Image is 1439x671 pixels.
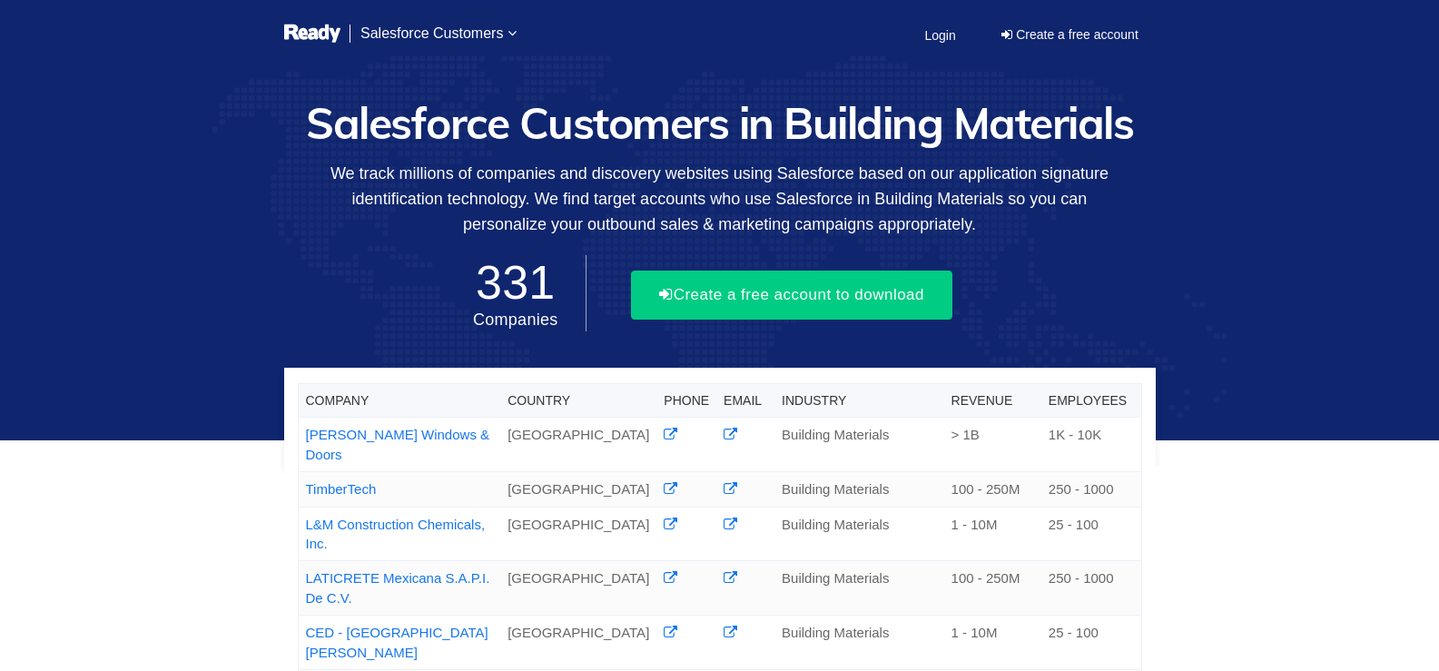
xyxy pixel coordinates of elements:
a: Create a free account [989,20,1151,49]
th: Revenue [944,384,1041,418]
td: 25 - 100 [1041,507,1141,561]
td: Building Materials [774,418,944,472]
td: Building Materials [774,561,944,616]
td: [GEOGRAPHIC_DATA] [500,507,656,561]
td: 100 - 250M [944,561,1041,616]
td: [GEOGRAPHIC_DATA] [500,561,656,616]
td: Building Materials [774,472,944,507]
th: Phone [656,384,716,418]
a: CED - [GEOGRAPHIC_DATA][PERSON_NAME] [306,625,488,659]
a: Salesforce Customers [350,9,527,58]
th: Country [500,384,656,418]
th: Email [716,384,774,418]
td: Building Materials [774,616,944,670]
a: Login [913,12,966,58]
a: [PERSON_NAME] Windows & Doors [306,427,490,461]
button: Create a free account to download [631,271,952,320]
th: Industry [774,384,944,418]
td: [GEOGRAPHIC_DATA] [500,472,656,507]
p: We track millions of companies and discovery websites using Salesforce based on our application s... [284,161,1156,237]
td: 1K - 10K [1041,418,1141,472]
img: logo [284,23,341,45]
span: Companies [473,311,558,329]
a: L&M Construction Chemicals, Inc. [306,517,486,551]
a: LATICRETE Mexicana S.A.P.I. De C.V. [306,570,490,605]
td: Building Materials [774,507,944,561]
td: 1 - 10M [944,616,1041,670]
span: 331 [473,256,558,309]
span: Salesforce Customers [360,25,503,41]
a: TimberTech [306,481,377,497]
th: Employees [1041,384,1141,418]
td: 25 - 100 [1041,616,1141,670]
h1: Salesforce Customers in Building Materials [284,99,1156,147]
td: 250 - 1000 [1041,561,1141,616]
td: 250 - 1000 [1041,472,1141,507]
th: Company [298,384,500,418]
td: 1 - 10M [944,507,1041,561]
td: 100 - 250M [944,472,1041,507]
td: > 1B [944,418,1041,472]
td: [GEOGRAPHIC_DATA] [500,616,656,670]
td: [GEOGRAPHIC_DATA] [500,418,656,472]
span: Login [924,28,955,43]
